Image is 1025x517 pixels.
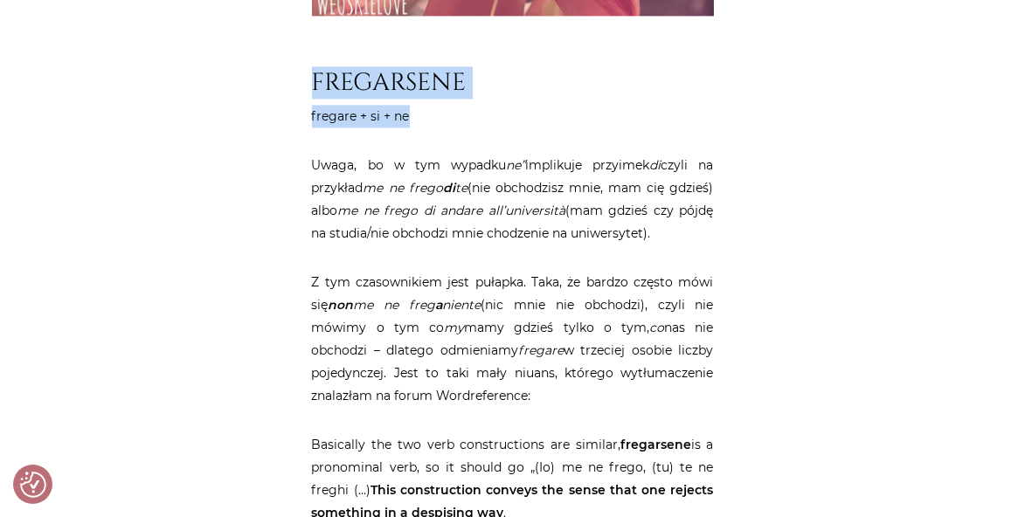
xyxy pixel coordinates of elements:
p: fregare + si + ne [312,105,714,128]
img: Revisit consent button [20,472,46,498]
em: fregare [518,342,564,358]
p: Uwaga, bo w tym wypadku implikuje przyimek czyli na przykład (nie obchodzisz mnie, mam cię gdzieś... [312,154,714,245]
strong: di [443,180,455,196]
em: co [649,320,664,335]
h2: FREGARSENE [312,68,714,98]
em: me ne frego te [364,180,467,196]
em: my [444,320,464,335]
strong: non [329,297,354,313]
strong: fregarsene [620,437,691,452]
em: di [649,157,661,173]
em: ne” [506,157,525,173]
strong: a [435,297,442,313]
em: me ne frego di andare all’università [338,203,566,218]
p: Z tym czasownikiem jest pułapka. Taka, że bardzo często mówi się (nic mnie nie obchodzi), czyli n... [312,271,714,407]
em: me ne freg niente [329,297,481,313]
button: Preferencje co do zgód [20,472,46,498]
